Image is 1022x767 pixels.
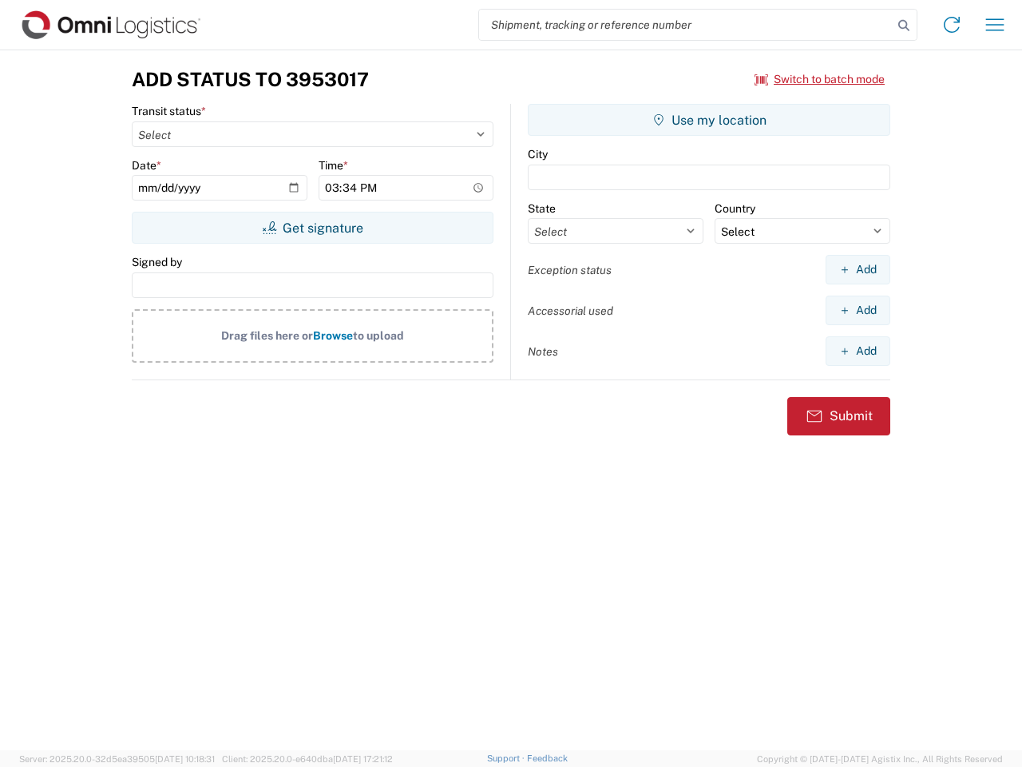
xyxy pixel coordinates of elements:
[222,754,393,764] span: Client: 2025.20.0-e640dba
[787,397,890,435] button: Submit
[19,754,215,764] span: Server: 2025.20.0-32d5ea39505
[757,752,1003,766] span: Copyright © [DATE]-[DATE] Agistix Inc., All Rights Reserved
[487,753,527,763] a: Support
[528,263,612,277] label: Exception status
[479,10,893,40] input: Shipment, tracking or reference number
[826,296,890,325] button: Add
[755,66,885,93] button: Switch to batch mode
[132,104,206,118] label: Transit status
[528,201,556,216] label: State
[221,329,313,342] span: Drag files here or
[333,754,393,764] span: [DATE] 17:21:12
[528,147,548,161] label: City
[132,158,161,173] label: Date
[132,68,369,91] h3: Add Status to 3953017
[715,201,755,216] label: Country
[132,212,493,244] button: Get signature
[528,304,613,318] label: Accessorial used
[132,255,182,269] label: Signed by
[826,336,890,366] button: Add
[155,754,215,764] span: [DATE] 10:18:31
[527,753,568,763] a: Feedback
[319,158,348,173] label: Time
[353,329,404,342] span: to upload
[826,255,890,284] button: Add
[528,104,890,136] button: Use my location
[313,329,353,342] span: Browse
[528,344,558,359] label: Notes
